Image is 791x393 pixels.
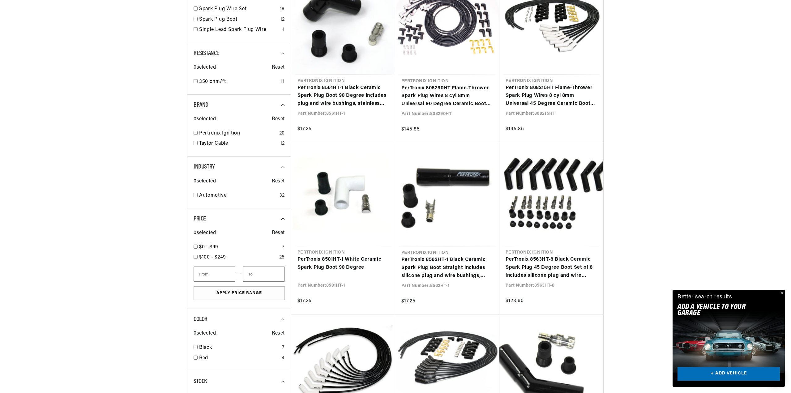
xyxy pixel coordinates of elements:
span: 0 selected [194,177,216,186]
span: 0 selected [194,330,216,338]
div: 25 [279,254,285,262]
button: Apply Price Range [194,286,285,300]
span: 0 selected [194,64,216,72]
span: Reset [272,177,285,186]
span: Price [194,216,206,222]
a: + ADD VEHICLE [678,367,780,381]
div: 11 [281,78,285,86]
span: 0 selected [194,115,216,123]
span: Reset [272,330,285,338]
div: 7 [282,243,285,251]
div: 20 [279,130,285,138]
span: — [237,270,242,278]
a: PerTronix 8501HT-1 White Ceramic Spark Plug Boot 90 Degree [297,256,389,271]
div: Better search results [678,293,732,302]
div: 19 [280,5,285,13]
a: Single Lead Spark Plug Wire [199,26,280,34]
span: Reset [272,229,285,237]
button: Close [777,290,785,297]
a: Automotive [199,192,277,200]
a: Red [199,354,279,362]
a: Spark Plug Wire Set [199,5,277,13]
div: 7 [282,344,285,352]
span: $0 - $99 [199,245,218,250]
a: Taylor Cable [199,140,278,148]
div: 12 [280,16,285,24]
span: 0 selected [194,229,216,237]
span: $100 - $249 [199,255,226,260]
div: 4 [282,354,285,362]
span: Reset [272,115,285,123]
a: PerTronix 808215HT Flame-Thrower Spark Plug Wires 8 cyl 8mm Universal 45 Degree Ceramic Boot Blac... [506,84,597,108]
div: 12 [280,140,285,148]
input: From [194,267,235,282]
a: Pertronix Ignition [199,130,277,138]
a: Black [199,344,280,352]
a: Spark Plug Boot [199,16,278,24]
div: 1 [283,26,285,34]
a: PerTronix 8563HT-8 Black Ceramic Spark Plug 45 Degree Boot Set of 8 includes silicone plug and wi... [506,256,597,280]
h2: Add A VEHICLE to your garage [678,304,764,317]
input: To [243,267,285,282]
span: Resistance [194,50,219,57]
span: Reset [272,64,285,72]
span: Brand [194,102,208,108]
a: PerTronix 8561HT-1 Black Ceramic Spark Plug Boot 90 Degree includes plug and wire bushings, stain... [297,84,389,108]
a: PerTronix 8562HT-1 Black Ceramic Spark Plug Boot Straight includes silicone plug and wire bushing... [401,256,493,280]
div: 32 [279,192,285,200]
span: Industry [194,164,215,170]
a: PerTronix 808290HT Flame-Thrower Spark Plug Wires 8 cyl 8mm Universal 90 Degree Ceramic Boot Blac... [401,84,493,108]
span: Color [194,316,207,323]
a: 350 ohm/ft [199,78,278,86]
span: Stock [194,378,207,385]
